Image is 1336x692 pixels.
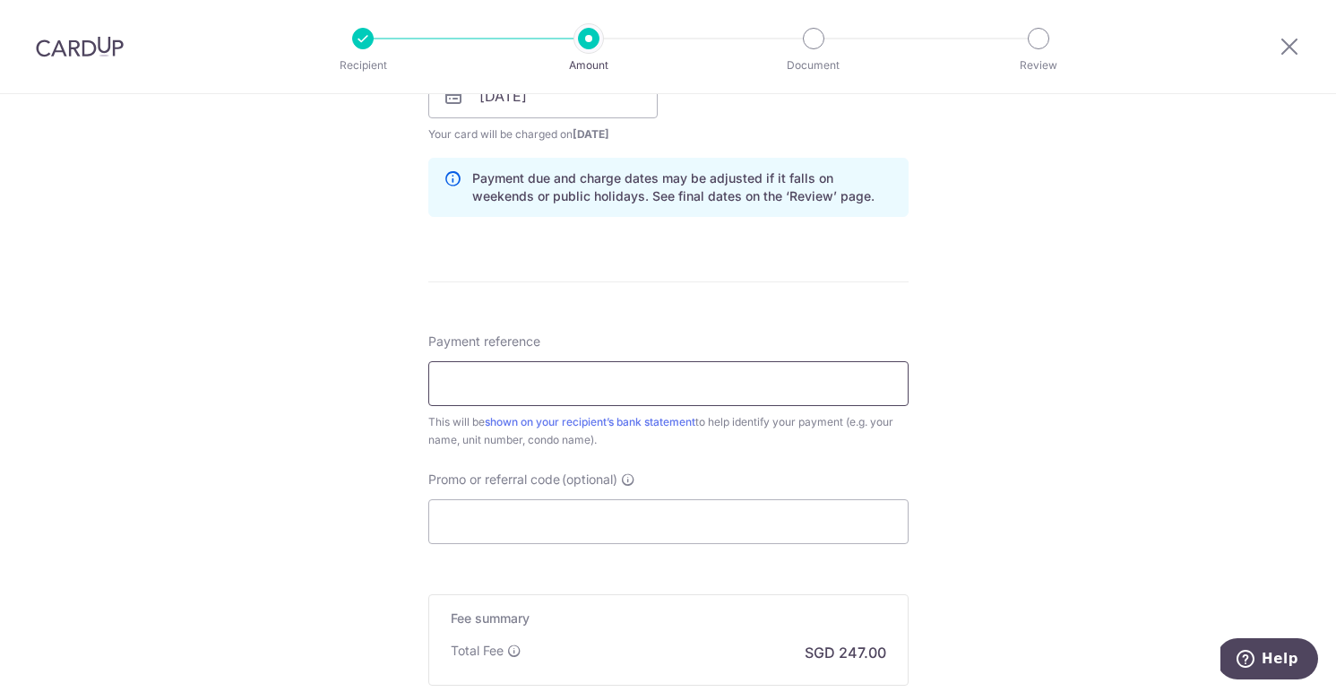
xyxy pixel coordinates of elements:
[1220,638,1318,683] iframe: Opens a widget where you can find more information
[472,169,893,205] p: Payment due and charge dates may be adjusted if it falls on weekends or public holidays. See fina...
[428,333,540,350] span: Payment reference
[972,56,1105,74] p: Review
[297,56,429,74] p: Recipient
[522,56,655,74] p: Amount
[428,74,658,118] input: DD / MM / YYYY
[747,56,880,74] p: Document
[428,413,909,449] div: This will be to help identify your payment (e.g. your name, unit number, condo name).
[451,610,886,627] h5: Fee summary
[485,415,695,428] a: shown on your recipient’s bank statement
[451,642,504,660] p: Total Fee
[428,125,658,143] span: Your card will be charged on
[428,471,560,489] span: Promo or referral code
[562,471,617,489] span: (optional)
[573,127,609,141] span: [DATE]
[36,36,124,57] img: CardUp
[805,642,886,663] p: SGD 247.00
